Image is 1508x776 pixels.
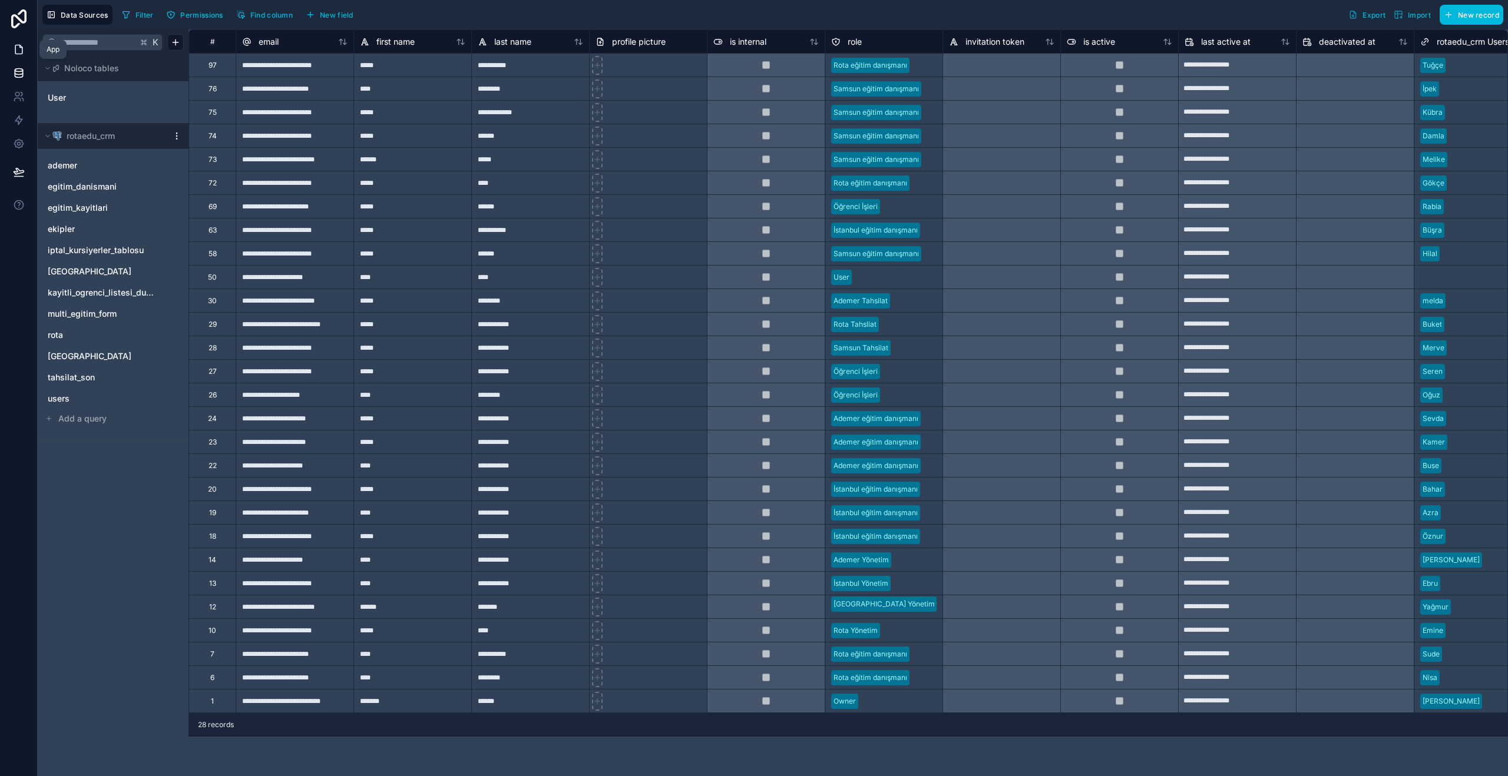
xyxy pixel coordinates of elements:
div: [PERSON_NAME] [1423,555,1480,565]
span: profile picture [612,36,666,48]
a: [GEOGRAPHIC_DATA] [48,350,155,362]
div: iptal_kursiyerler_tablosu [42,241,184,260]
div: Samsun eğitim danışmanı [834,107,919,118]
div: Samsun eğitim danışmanı [834,248,919,259]
span: email [259,36,279,48]
div: 74 [209,131,217,141]
span: invitation token [965,36,1024,48]
div: Rota eğitim danışmanı [834,672,907,683]
div: Rota eğitim danışmanı [834,60,907,71]
span: Data Sources [61,11,108,19]
div: Ademer eğitim danışmanı [834,413,918,424]
div: samsun [42,347,184,366]
a: iptal_kursiyerler_tablosu [48,244,155,256]
div: Samsun eğitim danışmanı [834,84,919,94]
span: [GEOGRAPHIC_DATA] [48,350,131,362]
div: 28 [209,343,217,353]
span: ademer [48,160,77,171]
a: egitim_kayitlari [48,202,155,214]
div: 10 [209,626,216,635]
span: is internal [730,36,766,48]
button: Noloco tables [42,60,177,77]
a: tahsilat_son [48,372,155,383]
div: Bahar [1423,484,1443,495]
div: 97 [209,61,217,70]
div: Azra [1423,508,1438,518]
div: Hilal [1423,248,1437,259]
div: 30 [208,296,217,306]
div: ekipler [42,220,184,238]
button: Data Sources [42,5,113,25]
div: User [42,88,184,107]
div: Rota eğitim danışmanı [834,178,907,188]
div: Rota Tahsliat [834,319,877,330]
div: Samsun eğitim danışmanı [834,154,919,165]
div: Nisa [1423,672,1437,683]
span: users [48,393,70,404]
div: 72 [209,178,217,188]
div: İstanbul eğitim danışmanı [834,484,918,495]
a: rota [48,329,155,341]
button: New record [1440,5,1503,25]
div: İstanbul Yönetim [834,578,888,589]
div: Oğuz [1423,390,1440,400]
div: İstanbul eğitim danışmanı [834,531,918,542]
span: rota [48,329,63,341]
div: Rota Yönetim [834,625,878,636]
div: 69 [209,202,217,211]
div: 27 [209,367,217,376]
div: Emine [1423,625,1443,636]
div: Damla [1423,131,1444,141]
div: Seren [1423,366,1443,377]
span: New record [1458,11,1499,19]
div: Büşra [1423,225,1442,236]
span: 28 records [198,720,234,729]
button: New field [302,6,358,24]
div: rota [42,326,184,344]
div: Owner [834,696,856,707]
div: 75 [209,108,217,117]
div: egitim_kayitlari [42,198,184,217]
div: Buket [1423,319,1442,330]
div: Ademer eğitim danışmanı [834,437,918,447]
div: tahsilat_son [42,368,184,387]
a: User [48,92,143,104]
span: egitim_kayitlari [48,202,108,214]
div: Sevda [1423,413,1444,424]
div: Öğrenci İşleri [834,201,878,212]
div: 19 [209,508,216,518]
div: ademer [42,156,184,175]
div: Tuğçe [1423,60,1443,71]
span: rotaedu_crm [67,130,115,142]
span: iptal_kursiyerler_tablosu [48,244,144,256]
span: egitim_danismani [48,181,117,193]
button: Filter [117,6,158,24]
div: Gökçe [1423,178,1444,188]
div: Kübra [1423,107,1443,118]
div: kayitli_ogrenci_listesi_duplicate [42,283,184,302]
div: İstanbul eğitim danışmanı [834,225,918,236]
div: multi_egitim_form [42,304,184,323]
div: 7 [210,649,214,659]
button: Export [1344,5,1390,25]
a: kayitli_ogrenci_listesi_duplicate [48,287,155,299]
a: ademer [48,160,155,171]
span: role [848,36,862,48]
span: Add a query [58,413,107,425]
div: Öğrenci İşleri [834,390,878,400]
span: K [151,38,160,47]
div: [GEOGRAPHIC_DATA] Yönetim [834,599,935,609]
div: Rabia [1423,201,1441,212]
div: users [42,389,184,408]
div: User [834,272,849,283]
span: deactivated at [1319,36,1375,48]
div: Rota eğitim danışmanı [834,649,907,659]
span: multi_egitim_form [48,308,117,320]
span: tahsilat_son [48,372,95,383]
div: 29 [209,320,217,329]
a: New record [1435,5,1503,25]
div: Ademer Tahsilat [834,296,888,306]
div: App [47,45,59,54]
button: Postgres logorotaedu_crm [42,128,167,144]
